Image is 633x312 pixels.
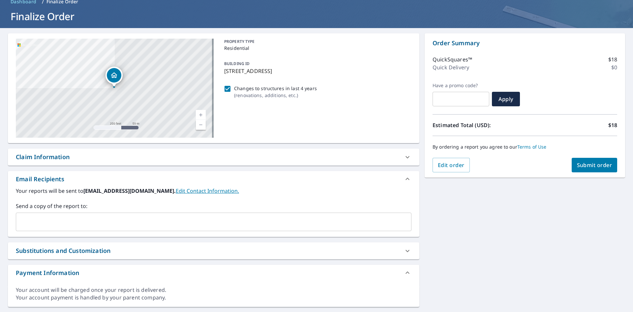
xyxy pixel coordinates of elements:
a: Current Level 17, Zoom In [196,110,206,120]
div: Claim Information [8,149,419,165]
p: BUILDING ID [224,61,250,66]
p: Order Summary [433,39,617,48]
p: Quick Delivery [433,63,469,71]
div: Email Recipients [8,171,419,187]
label: Have a promo code? [433,83,489,88]
p: $0 [611,63,617,71]
button: Apply [492,92,520,106]
p: ( renovations, additions, etc. ) [234,92,317,99]
p: $18 [608,55,617,63]
p: Residential [224,45,409,52]
div: Substitutions and Customization [16,246,110,255]
p: $18 [608,121,617,129]
p: [STREET_ADDRESS] [224,67,409,75]
div: Payment Information [16,268,79,277]
p: Estimated Total (USD): [433,121,525,129]
label: Your reports will be sent to [16,187,411,195]
b: [EMAIL_ADDRESS][DOMAIN_NAME]. [83,187,176,194]
button: Edit order [433,158,470,172]
span: Submit order [577,161,612,169]
span: Edit order [438,161,465,169]
button: Submit order [572,158,618,172]
div: Payment Information [8,265,419,281]
p: Changes to structures in last 4 years [234,85,317,92]
label: Send a copy of the report to: [16,202,411,210]
a: EditContactInfo [176,187,239,194]
div: Email Recipients [16,175,64,184]
span: Apply [497,95,515,103]
div: Substitutions and Customization [8,242,419,259]
a: Current Level 17, Zoom Out [196,120,206,130]
p: PROPERTY TYPE [224,39,409,45]
p: QuickSquares™ [433,55,472,63]
a: Terms of Use [517,144,547,150]
h1: Finalize Order [8,10,625,23]
div: Your account will be charged once your report is delivered. [16,286,411,294]
div: Dropped pin, building 1, Residential property, 460 Twin Creek Rd Saint Louis, MO 63141 [105,67,123,87]
p: By ordering a report you agree to our [433,144,617,150]
div: Claim Information [16,153,70,161]
div: Your account payment is handled by your parent company. [16,294,411,301]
